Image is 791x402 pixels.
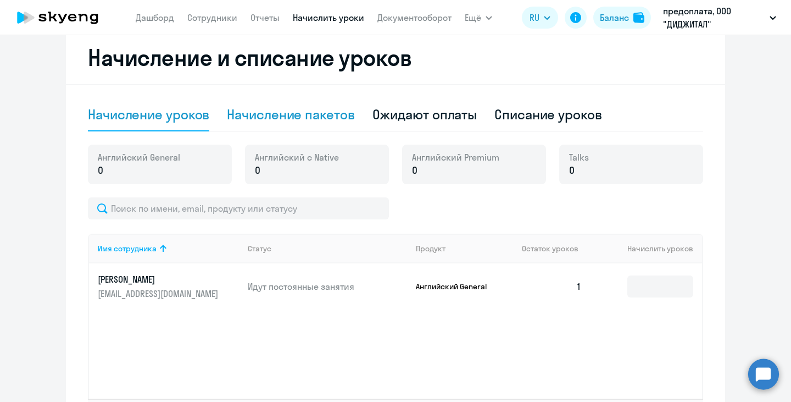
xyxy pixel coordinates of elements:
p: [EMAIL_ADDRESS][DOMAIN_NAME] [98,288,221,300]
div: Статус [248,244,407,254]
div: Начисление уроков [88,106,209,123]
p: Английский General [416,282,498,291]
button: RU [522,7,558,29]
div: Ожидают оплаты [372,106,477,123]
button: Ещё [465,7,492,29]
div: Списание уроков [494,106,602,123]
div: Остаток уроков [522,244,590,254]
a: Дашборд [136,12,174,23]
span: 0 [412,163,417,178]
span: 0 [255,163,260,178]
div: Баланс [600,11,629,24]
h2: Начисление и списание уроков [88,45,703,71]
span: Остаток уроков [522,244,578,254]
a: Сотрудники [187,12,237,23]
span: Английский General [98,151,180,163]
span: Ещё [465,11,481,24]
span: 0 [98,163,103,178]
td: 1 [513,263,590,310]
span: Английский Premium [412,151,499,163]
img: balance [633,12,644,23]
button: предоплата, ООО "ДИДЖИТАЛ" [658,4,782,31]
button: Балансbalance [593,7,651,29]
div: Имя сотрудника [98,244,157,254]
div: Имя сотрудника [98,244,239,254]
a: Отчеты [250,12,280,23]
div: Продукт [416,244,514,254]
div: Начисление пакетов [227,106,354,123]
a: Документооборот [377,12,452,23]
div: Продукт [416,244,445,254]
span: Английский с Native [255,151,339,163]
a: Начислить уроки [293,12,364,23]
p: предоплата, ООО "ДИДЖИТАЛ" [663,4,765,31]
p: Идут постоянные занятия [248,280,407,293]
div: Статус [248,244,271,254]
p: [PERSON_NAME] [98,273,221,285]
input: Поиск по имени, email, продукту или статусу [88,197,389,219]
span: Talks [569,151,589,163]
span: 0 [569,163,575,178]
a: [PERSON_NAME][EMAIL_ADDRESS][DOMAIN_NAME] [98,273,239,300]
span: RU [530,11,539,24]
th: Начислить уроков [590,234,702,263]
